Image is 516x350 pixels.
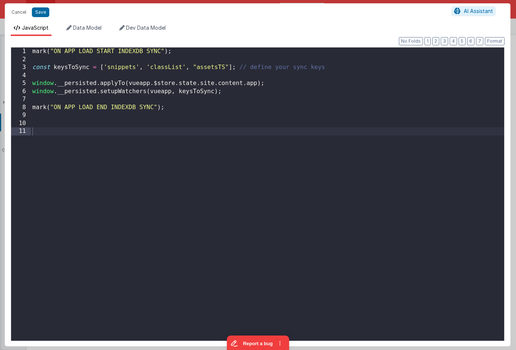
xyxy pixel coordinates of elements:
button: 5 [459,37,466,45]
button: Cancel [8,7,30,17]
button: 7 [476,37,483,45]
div: 3 [11,63,31,72]
div: 8 [11,104,31,112]
div: 1 [11,48,31,56]
span: AI Assistant [464,8,493,14]
div: 5 [11,79,31,88]
div: 11 [11,127,31,135]
button: Save [32,7,49,17]
button: 1 [424,37,431,45]
button: 2 [432,37,439,45]
button: 3 [441,37,448,45]
div: 2 [11,56,31,64]
span: Dev Data Model [126,24,166,31]
div: 7 [11,95,31,104]
button: 4 [450,37,457,45]
div: 4 [11,72,31,80]
button: Format [485,37,505,45]
span: Data Model [73,24,102,31]
span: JavaScript [22,24,49,31]
div: 6 [11,88,31,96]
button: AI Assistant [451,6,496,16]
button: 6 [467,37,474,45]
div: 9 [11,111,31,120]
button: No Folds [399,37,423,45]
div: 10 [11,120,31,128]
